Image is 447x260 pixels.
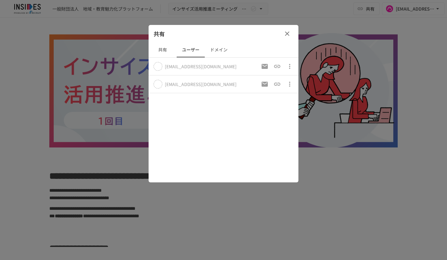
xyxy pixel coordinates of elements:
[177,42,205,57] button: ユーザー
[149,42,177,57] button: 共有
[165,81,237,87] div: このユーザーはまだログインしていません。
[205,42,233,57] button: ドメイン
[258,78,271,90] button: 招待メールの再送
[271,60,283,73] button: 招待URLをコピー（以前のものは破棄）
[149,25,298,42] div: 共有
[165,63,237,70] div: このユーザーはまだログインしていません。
[271,78,283,90] button: 招待URLをコピー（以前のものは破棄）
[258,60,271,73] button: 招待メールの再送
